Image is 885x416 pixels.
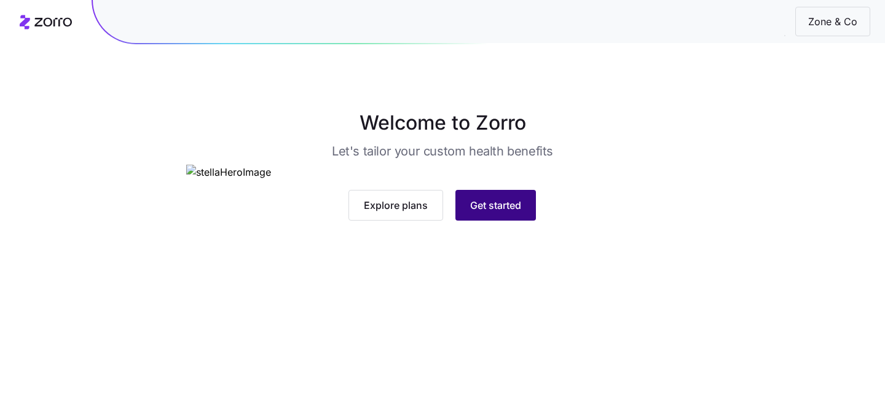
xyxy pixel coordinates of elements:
h3: Let's tailor your custom health benefits [332,143,553,160]
button: Get started [455,190,536,221]
span: Get started [470,198,521,213]
span: Zone & Co [798,14,867,29]
h1: Welcome to Zorro [138,108,747,138]
span: Explore plans [364,198,428,213]
img: stellaHeroImage [186,165,698,180]
button: Explore plans [348,190,443,221]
